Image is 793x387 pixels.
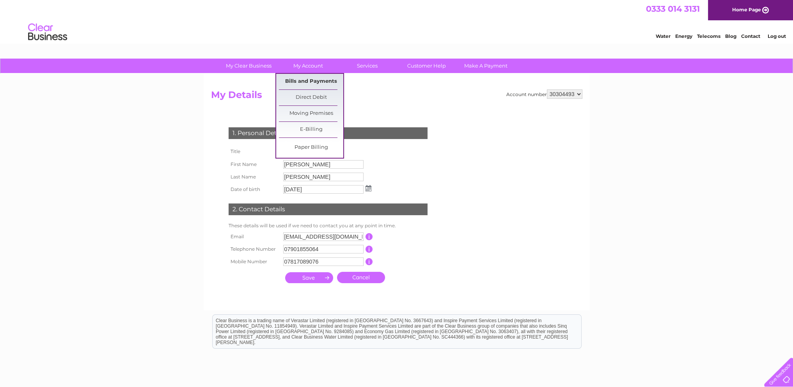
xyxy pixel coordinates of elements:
div: 1. Personal Details [229,127,428,139]
th: Telephone Number [227,243,281,255]
a: Water [656,33,671,39]
a: Customer Help [394,59,459,73]
a: Services [335,59,399,73]
a: Direct Debit [279,90,343,105]
a: My Clear Business [216,59,281,73]
h2: My Details [211,89,582,104]
a: E-Billing [279,122,343,137]
a: Paper Billing [279,140,343,155]
input: Information [365,246,373,253]
a: My Account [276,59,340,73]
th: First Name [227,158,281,171]
a: Blog [725,33,736,39]
a: Make A Payment [454,59,518,73]
th: Last Name [227,171,281,183]
th: Mobile Number [227,255,281,268]
a: Log out [767,33,786,39]
div: 2. Contact Details [229,203,428,215]
a: Cancel [337,272,385,283]
input: Submit [285,272,333,283]
div: Clear Business is a trading name of Verastar Limited (registered in [GEOGRAPHIC_DATA] No. 3667643... [213,4,581,38]
a: Moving Premises [279,106,343,121]
th: Date of birth [227,183,281,196]
input: Information [365,233,373,240]
a: Bills and Payments [279,74,343,89]
th: Email [227,230,281,243]
a: Telecoms [697,33,720,39]
img: ... [365,185,371,191]
a: Energy [675,33,692,39]
a: 0333 014 3131 [646,4,700,14]
input: Information [365,258,373,265]
img: logo.png [28,20,67,44]
td: These details will be used if we need to contact you at any point in time. [227,221,429,230]
th: Title [227,145,281,158]
div: Account number [506,89,582,99]
a: Contact [741,33,760,39]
